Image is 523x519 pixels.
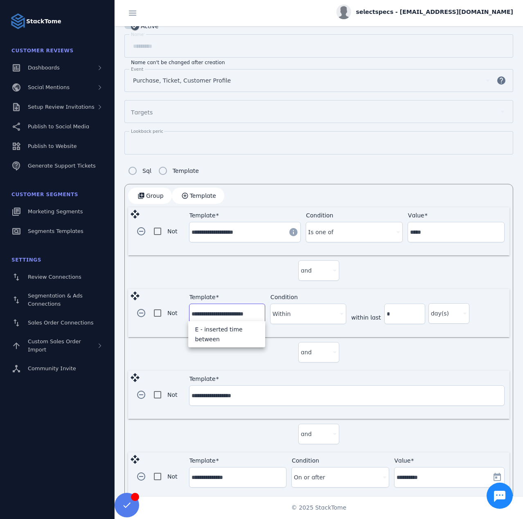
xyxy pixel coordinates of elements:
input: Template [192,391,502,400]
mat-label: Template [189,212,216,219]
a: Community Invite [5,360,110,378]
a: Generate Support Tickets [5,157,110,175]
mat-radio-group: Segment config type [124,163,199,179]
a: Marketing Segments [5,203,110,221]
span: Social Mentions [28,84,70,90]
mat-form-field: Segment name [124,34,513,66]
span: Dashboards [28,65,60,71]
mat-label: Name [131,32,144,37]
span: Customer Segments [11,192,78,197]
mat-label: Lookback period [131,129,167,134]
mat-icon: help [491,76,511,85]
img: profile.jpg [336,4,351,19]
span: © 2025 StackTome [291,503,347,512]
span: Review Connections [28,274,81,280]
span: Within [273,309,291,319]
span: selectspecs - [EMAIL_ADDRESS][DOMAIN_NAME] [356,8,513,16]
span: Segments Templates [28,228,83,234]
p: within last [351,313,381,322]
span: Customer Reviews [11,48,74,54]
span: and [301,347,312,357]
mat-label: Template [189,457,216,464]
label: Not [166,308,178,318]
span: Purchase, Ticket, Customer Profile [133,76,231,85]
mat-icon: info [289,227,298,237]
mat-label: Value [395,457,411,464]
span: On or after [294,472,325,482]
mat-label: Condition [292,457,319,464]
mat-label: Condition [306,212,334,219]
span: Group [146,193,164,199]
mat-label: Targets [131,109,153,116]
span: Marketing Segments [28,208,83,215]
a: Publish to Website [5,137,110,155]
img: Logo image [10,13,26,29]
a: Segments Templates [5,222,110,240]
a: Publish to Social Media [5,118,110,136]
mat-label: Events [131,67,146,72]
mat-label: Condition [271,294,298,300]
span: day(s) [431,309,449,318]
mat-label: Value [408,212,424,219]
span: Setup Review Invitations [28,104,95,110]
a: Sales Order Connections [5,314,110,332]
strong: StackTome [26,17,61,26]
span: Publish to Social Media [28,123,89,130]
mat-form-field: Segment targets [124,100,513,131]
label: Template [171,166,199,176]
span: Community Invite [28,365,76,371]
span: Segmentation & Ads Connections [28,293,83,307]
span: and [301,429,312,439]
span: Sales Order Connections [28,320,93,326]
mat-hint: Name can't be changed after creation [131,58,225,66]
button: Group [128,188,172,204]
input: Template [192,472,284,482]
label: Not [166,226,178,236]
span: Is one of [308,227,334,237]
span: and [301,266,312,275]
label: Not [166,472,178,481]
input: Template [192,227,284,237]
label: Sql [141,166,151,176]
span: Template [190,193,216,199]
span: Settings [11,257,41,263]
span: E - inserted time between [195,324,258,344]
input: Template [192,309,263,319]
a: Review Connections [5,268,110,286]
label: Not [166,390,178,400]
label: Active [139,21,158,31]
span: Custom Sales Order Import [28,338,81,353]
mat-label: Template [189,376,216,382]
a: Segmentation & Ads Connections [5,288,110,312]
mat-form-field: Segment events [124,69,513,100]
button: Template [172,188,224,204]
button: selectspecs - [EMAIL_ADDRESS][DOMAIN_NAME] [336,4,513,19]
span: Publish to Website [28,143,77,149]
mat-label: Template [189,294,216,300]
button: Open calendar [489,469,505,485]
span: Generate Support Tickets [28,163,96,169]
